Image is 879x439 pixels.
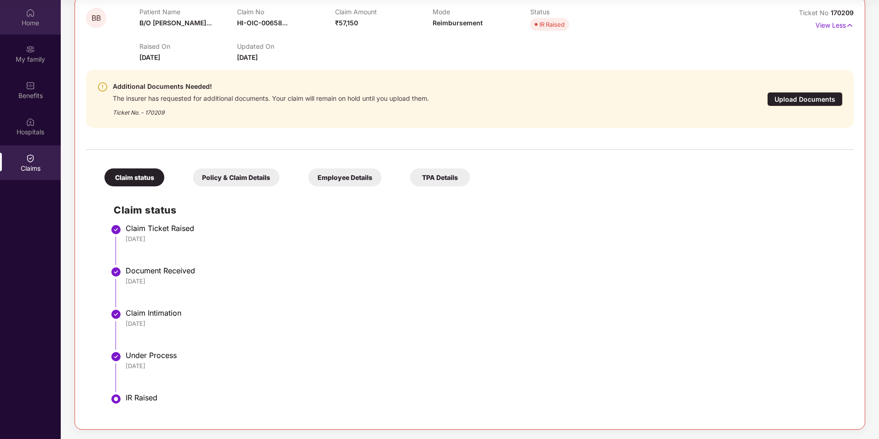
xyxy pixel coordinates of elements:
img: svg+xml;base64,PHN2ZyB4bWxucz0iaHR0cDovL3d3dy53My5vcmcvMjAwMC9zdmciIHdpZHRoPSIxNyIgaGVpZ2h0PSIxNy... [846,20,854,30]
div: IR Raised [126,393,844,402]
div: Ticket No. - 170209 [113,103,429,117]
span: BB [92,14,101,22]
p: Raised On [139,42,237,50]
span: 170209 [831,9,854,17]
div: Claim Ticket Raised [126,224,844,233]
img: svg+xml;base64,PHN2ZyBpZD0iSG9tZSIgeG1sbnM9Imh0dHA6Ly93d3cudzMub3JnLzIwMDAvc3ZnIiB3aWR0aD0iMjAiIG... [26,8,35,17]
div: Claim Intimation [126,308,844,318]
p: Patient Name [139,8,237,16]
img: svg+xml;base64,PHN2ZyBpZD0iQmVuZWZpdHMiIHhtbG5zPSJodHRwOi8vd3d3LnczLm9yZy8yMDAwL3N2ZyIgd2lkdGg9Ij... [26,81,35,90]
div: [DATE] [126,235,844,243]
span: B/O [PERSON_NAME]... [139,19,212,27]
div: Document Received [126,266,844,275]
img: svg+xml;base64,PHN2ZyBpZD0iU3RlcC1Eb25lLTMyeDMyIiB4bWxucz0iaHR0cDovL3d3dy53My5vcmcvMjAwMC9zdmciIH... [110,351,121,362]
span: [DATE] [237,53,258,61]
span: [DATE] [139,53,160,61]
img: svg+xml;base64,PHN2ZyBpZD0iQ2xhaW0iIHhtbG5zPSJodHRwOi8vd3d3LnczLm9yZy8yMDAwL3N2ZyIgd2lkdGg9IjIwIi... [26,154,35,163]
div: Under Process [126,351,844,360]
div: [DATE] [126,277,844,285]
p: Status [530,8,628,16]
p: Updated On [237,42,335,50]
div: IR Raised [539,20,565,29]
p: Mode [433,8,530,16]
img: svg+xml;base64,PHN2ZyBpZD0iU3RlcC1Eb25lLTMyeDMyIiB4bWxucz0iaHR0cDovL3d3dy53My5vcmcvMjAwMC9zdmciIH... [110,224,121,235]
img: svg+xml;base64,PHN2ZyBpZD0iV2FybmluZ18tXzI0eDI0IiBkYXRhLW5hbWU9Ildhcm5pbmcgLSAyNHgyNCIgeG1sbnM9Im... [97,81,108,92]
span: ₹57,150 [335,19,358,27]
span: HI-OIC-00658... [237,19,288,27]
img: svg+xml;base64,PHN2ZyBpZD0iU3RlcC1Eb25lLTMyeDMyIiB4bWxucz0iaHR0cDovL3d3dy53My5vcmcvMjAwMC9zdmciIH... [110,309,121,320]
h2: Claim status [114,202,844,218]
p: Claim Amount [335,8,433,16]
div: [DATE] [126,362,844,370]
p: Claim No [237,8,335,16]
div: Upload Documents [767,92,843,106]
div: TPA Details [410,168,470,186]
img: svg+xml;base64,PHN2ZyBpZD0iU3RlcC1BY3RpdmUtMzJ4MzIiIHhtbG5zPSJodHRwOi8vd3d3LnczLm9yZy8yMDAwL3N2Zy... [110,393,121,404]
img: svg+xml;base64,PHN2ZyBpZD0iU3RlcC1Eb25lLTMyeDMyIiB4bWxucz0iaHR0cDovL3d3dy53My5vcmcvMjAwMC9zdmciIH... [110,266,121,277]
div: The insurer has requested for additional documents. Your claim will remain on hold until you uplo... [113,92,429,103]
div: Additional Documents Needed! [113,81,429,92]
div: Policy & Claim Details [193,168,279,186]
div: Claim status [104,168,164,186]
div: [DATE] [126,319,844,328]
p: View Less [815,18,854,30]
img: svg+xml;base64,PHN2ZyBpZD0iSG9zcGl0YWxzIiB4bWxucz0iaHR0cDovL3d3dy53My5vcmcvMjAwMC9zdmciIHdpZHRoPS... [26,117,35,127]
img: svg+xml;base64,PHN2ZyB3aWR0aD0iMjAiIGhlaWdodD0iMjAiIHZpZXdCb3g9IjAgMCAyMCAyMCIgZmlsbD0ibm9uZSIgeG... [26,45,35,54]
span: Ticket No [799,9,831,17]
span: Reimbursement [433,19,483,27]
div: Employee Details [308,168,382,186]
